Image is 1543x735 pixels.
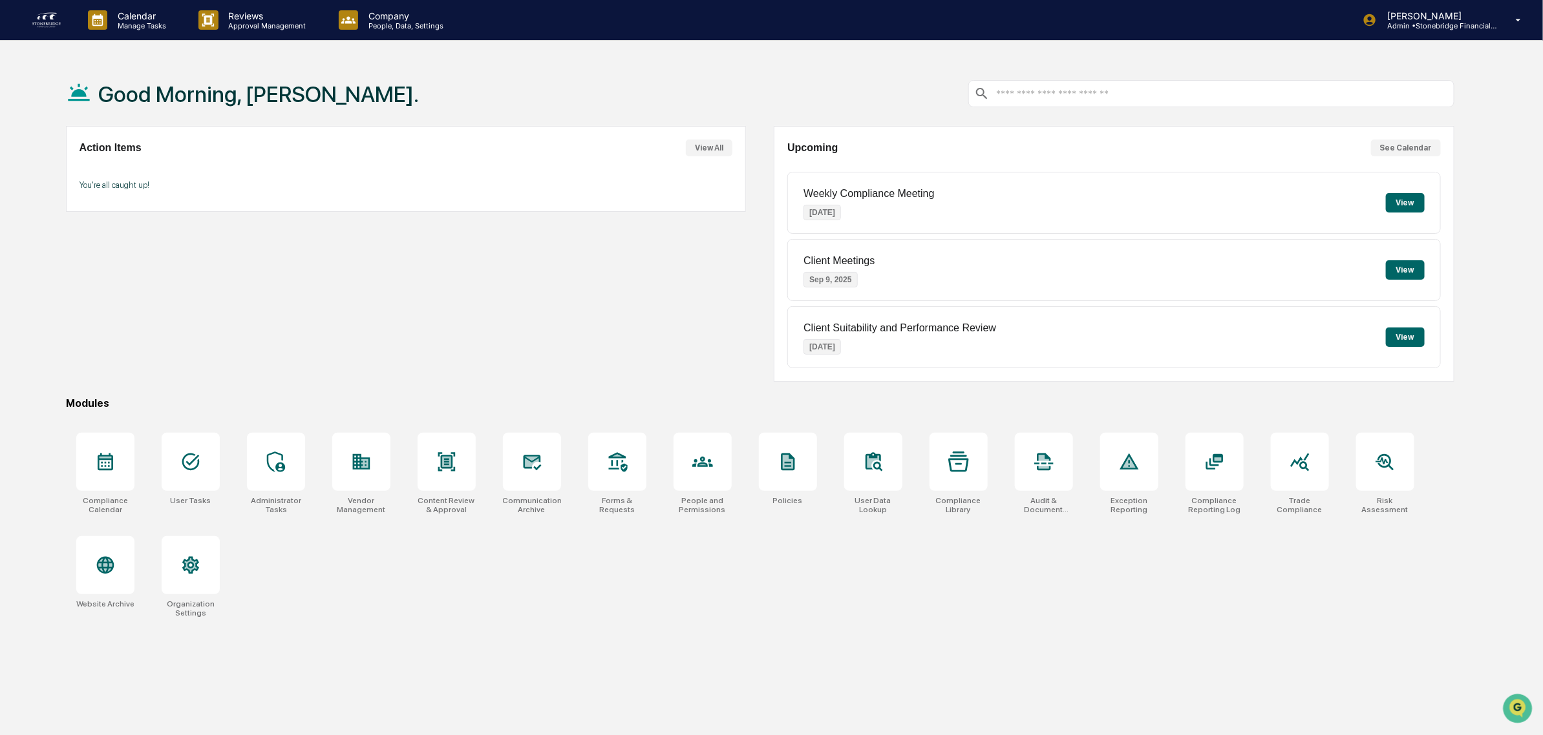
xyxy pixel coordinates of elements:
div: Content Review & Approval [418,496,476,514]
div: 🗄️ [94,164,104,174]
div: Organization Settings [162,599,220,617]
iframe: Open customer support [1502,692,1537,727]
span: Data Lookup [26,187,81,200]
img: logo [31,10,62,30]
button: View [1386,327,1425,347]
div: Compliance Calendar [76,496,134,514]
p: People, Data, Settings [358,21,450,30]
p: Client Suitability and Performance Review [803,322,996,334]
div: People and Permissions [674,496,732,514]
div: Policies [773,496,803,505]
a: 🔎Data Lookup [8,182,87,205]
p: You're all caught up! [80,180,733,190]
div: Audit & Document Logs [1015,496,1073,514]
div: Risk Assessment [1356,496,1414,514]
div: Trade Compliance [1271,496,1329,514]
p: Admin • Stonebridge Financial Group [1377,21,1497,30]
a: 🖐️Preclearance [8,158,89,181]
div: Modules [66,397,1454,409]
button: View All [686,140,732,156]
button: Start new chat [220,103,235,118]
p: [DATE] [803,339,841,355]
p: Company [358,10,450,21]
h1: Good Morning, [PERSON_NAME]. [98,81,420,107]
span: Attestations [107,163,160,176]
p: Manage Tasks [107,21,173,30]
div: Forms & Requests [588,496,646,514]
span: Pylon [129,219,156,229]
p: Weekly Compliance Meeting [803,188,934,200]
h2: Action Items [80,142,142,154]
div: Start new chat [44,99,212,112]
button: View [1386,260,1425,280]
p: [DATE] [803,205,841,220]
img: 1746055101610-c473b297-6a78-478c-a979-82029cc54cd1 [13,99,36,122]
div: Administrator Tasks [247,496,305,514]
p: How can we help? [13,27,235,48]
div: 🔎 [13,189,23,199]
div: User Data Lookup [844,496,902,514]
div: Website Archive [76,599,134,608]
span: Preclearance [26,163,83,176]
p: [PERSON_NAME] [1377,10,1497,21]
button: See Calendar [1371,140,1441,156]
h2: Upcoming [787,142,838,154]
div: Compliance Reporting Log [1186,496,1244,514]
p: Reviews [218,10,313,21]
p: Sep 9, 2025 [803,272,857,287]
p: Calendar [107,10,173,21]
a: 🗄️Attestations [89,158,165,181]
div: Vendor Management [332,496,390,514]
div: Communications Archive [503,496,561,514]
div: Compliance Library [930,496,988,514]
div: 🖐️ [13,164,23,174]
div: Exception Reporting [1100,496,1158,514]
button: View [1386,193,1425,212]
p: Client Meetings [803,255,875,267]
a: Powered byPylon [91,218,156,229]
p: Approval Management [218,21,313,30]
div: User Tasks [170,496,211,505]
div: We're available if you need us! [44,112,164,122]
